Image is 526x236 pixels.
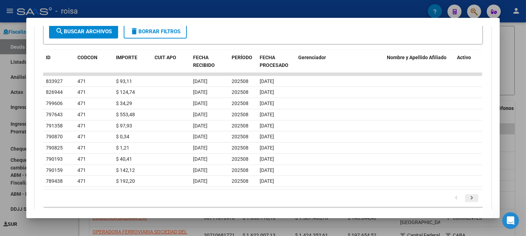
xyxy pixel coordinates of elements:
span: Activo [457,55,471,60]
span: 833927 [46,78,63,84]
span: $ 1,21 [116,145,129,151]
span: 797643 [46,112,63,117]
span: 471 [77,178,86,184]
button: Buscar Archivos [49,25,118,39]
span: [DATE] [260,178,274,184]
span: $ 40,41 [116,156,132,162]
span: [DATE] [260,78,274,84]
datatable-header-cell: CODCON [75,50,99,73]
span: [DATE] [260,112,274,117]
span: 471 [77,78,86,84]
mat-icon: search [55,27,64,35]
span: 471 [77,89,86,95]
span: CUIT APO [155,55,176,60]
datatable-header-cell: PERÍODO [229,50,257,73]
span: Borrar Filtros [130,28,180,35]
a: go to previous page [450,194,463,202]
span: $ 142,12 [116,167,135,173]
a: go to next page [465,194,478,202]
span: 790825 [46,145,63,151]
span: 471 [77,112,86,117]
span: Gerenciador [298,55,326,60]
span: 202508 [232,123,248,129]
span: [DATE] [260,167,274,173]
span: [DATE] [193,100,207,106]
span: [DATE] [193,145,207,151]
span: 790870 [46,134,63,139]
span: [DATE] [193,78,207,84]
span: [DATE] [193,156,207,162]
span: [DATE] [193,134,207,139]
span: FECHA PROCESADO [260,55,288,68]
span: ID [46,55,50,60]
span: 471 [77,167,86,173]
span: 471 [77,134,86,139]
button: Borrar Filtros [124,25,187,39]
span: 791358 [46,123,63,129]
span: [DATE] [260,89,274,95]
span: PERÍODO [232,55,252,60]
mat-icon: delete [130,27,138,35]
span: $ 0,34 [116,134,129,139]
span: $ 553,48 [116,112,135,117]
span: [DATE] [260,134,274,139]
span: 471 [77,156,86,162]
span: [DATE] [260,145,274,151]
span: Nombre y Apellido Afiliado [387,55,446,60]
span: $ 97,93 [116,123,132,129]
datatable-header-cell: Gerenciador [295,50,384,73]
span: $ 124,74 [116,89,135,95]
span: 202508 [232,178,248,184]
span: 799606 [46,100,63,106]
span: 202508 [232,112,248,117]
span: [DATE] [260,123,274,129]
span: Buscar Archivos [55,28,112,35]
span: [DATE] [193,178,207,184]
span: [DATE] [193,112,207,117]
span: 202508 [232,78,248,84]
span: 202508 [232,134,248,139]
datatable-header-cell: CUIT APO [152,50,190,73]
span: 202508 [232,156,248,162]
datatable-header-cell: FECHA RECIBIDO [190,50,229,73]
span: CODCON [77,55,97,60]
iframe: Intercom live chat [502,212,519,229]
span: 790159 [46,167,63,173]
span: 202508 [232,167,248,173]
span: 790193 [46,156,63,162]
span: 202508 [232,145,248,151]
span: $ 93,11 [116,78,132,84]
span: FECHA RECIBIDO [193,55,215,68]
span: $ 34,29 [116,100,132,106]
span: $ 192,20 [116,178,135,184]
span: 202508 [232,89,248,95]
span: 471 [77,100,86,106]
span: 202508 [232,100,248,106]
span: [DATE] [260,100,274,106]
datatable-header-cell: IMPORTE [113,50,152,73]
datatable-header-cell: Nombre y Apellido Afiliado [384,50,454,73]
datatable-header-cell: Activo [454,50,482,73]
span: IMPORTE [116,55,137,60]
span: [DATE] [260,156,274,162]
datatable-header-cell: FECHA PROCESADO [257,50,295,73]
span: 471 [77,123,86,129]
span: 789438 [46,178,63,184]
span: [DATE] [193,167,207,173]
datatable-header-cell: ID [43,50,75,73]
span: [DATE] [193,89,207,95]
span: [DATE] [193,123,207,129]
span: 471 [77,145,86,151]
span: 826944 [46,89,63,95]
